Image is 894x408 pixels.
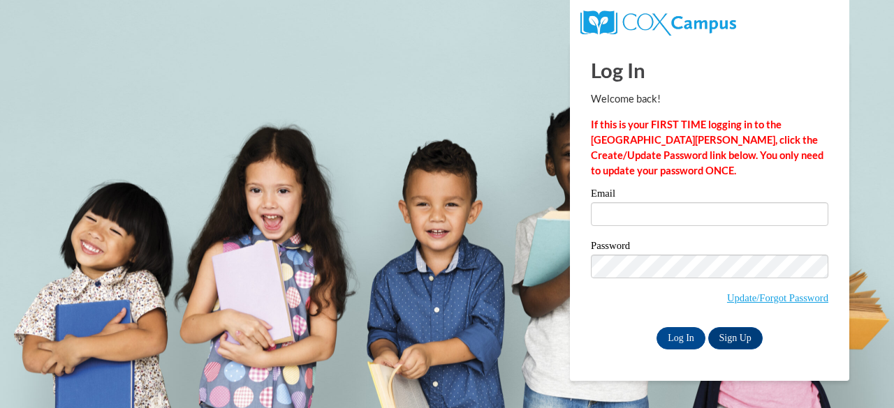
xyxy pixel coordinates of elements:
[727,292,828,303] a: Update/Forgot Password
[657,327,705,349] input: Log In
[580,16,736,28] a: COX Campus
[708,327,763,349] a: Sign Up
[591,91,828,107] p: Welcome back!
[591,241,828,255] label: Password
[591,119,823,176] strong: If this is your FIRST TIME logging in to the [GEOGRAPHIC_DATA][PERSON_NAME], click the Create/Upd...
[580,10,736,36] img: COX Campus
[591,56,828,84] h1: Log In
[591,188,828,202] label: Email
